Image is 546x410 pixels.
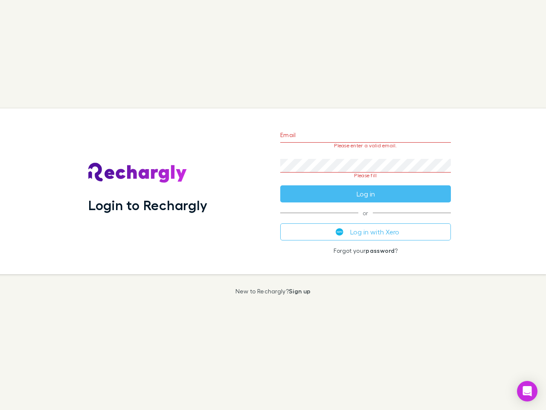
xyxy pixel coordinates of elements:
p: Please fill [280,173,451,179]
div: Open Intercom Messenger [517,381,537,401]
p: New to Rechargly? [235,288,311,295]
img: Xero's logo [336,228,343,236]
img: Rechargly's Logo [88,163,187,183]
button: Log in [280,185,451,202]
p: Please enter a valid email. [280,143,451,149]
h1: Login to Rechargly [88,197,207,213]
p: Forgot your ? [280,247,451,254]
a: password [366,247,395,254]
a: Sign up [289,287,311,295]
button: Log in with Xero [280,223,451,240]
